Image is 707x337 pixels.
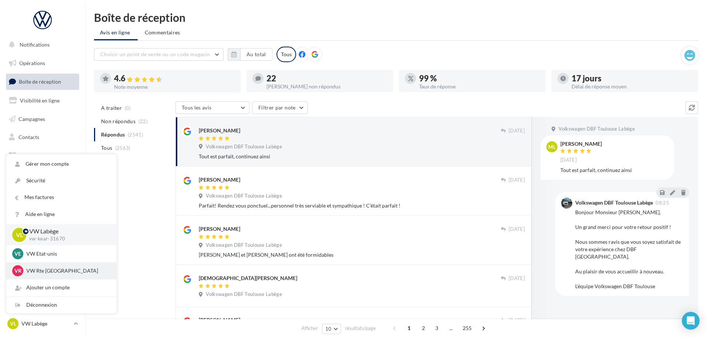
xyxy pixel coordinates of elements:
a: Opérations [4,55,81,71]
button: Au total [240,48,272,61]
span: Volkswagen DBF Toulouse Labège [559,126,635,132]
div: Boîte de réception [94,12,698,23]
p: vw-kear-31670 [29,236,105,242]
span: Commentaires [145,29,180,36]
a: Visibilité en ligne [4,93,81,108]
div: [PERSON_NAME] [199,316,240,324]
span: 10 [325,326,332,332]
span: Médiathèque [19,152,49,159]
button: 10 [322,324,341,334]
span: [DATE] [509,128,525,134]
a: Sécurité [6,172,117,189]
div: Ajouter un compte [6,279,117,296]
button: Tous les avis [175,101,249,114]
span: Volkswagen DBF Toulouse Labège [206,291,282,298]
span: Volkswagen DBF Toulouse Labège [206,242,282,249]
div: Tous [277,47,296,62]
span: 1 [403,322,415,334]
div: Bonjour Monsieur [PERSON_NAME], Un grand merci pour votre retour positif ! Nous sommes ravis que ... [575,209,683,290]
div: 99 % [419,74,540,82]
a: Aide en ligne [6,206,117,223]
p: VW Labège [21,320,71,327]
span: VR [14,267,21,274]
div: [PERSON_NAME] [199,176,240,183]
span: 08:25 [656,200,669,205]
span: Contacts [19,134,39,140]
span: Afficher [301,325,318,332]
span: ... [445,322,457,334]
span: Tous [101,144,112,152]
div: Déconnexion [6,297,117,313]
button: Choisir un point de vente ou un code magasin [94,48,224,61]
span: [DATE] [509,226,525,233]
div: [DEMOGRAPHIC_DATA][PERSON_NAME] [199,274,297,282]
div: 17 jours [572,74,692,82]
div: Délai de réponse moyen [572,84,692,89]
span: VE [14,250,21,257]
a: Médiathèque [4,148,81,164]
button: Au total [228,48,272,61]
div: Open Intercom Messenger [682,312,700,330]
span: (0) [125,105,131,111]
div: Note moyenne [114,84,235,90]
span: Non répondus [101,118,135,125]
div: Taux de réponse [419,84,540,89]
div: [PERSON_NAME] [199,127,240,134]
span: Volkswagen DBF Toulouse Labège [206,144,282,150]
div: Tout est parfait, continuez ainsi [199,153,525,160]
p: VW Etat-unis [26,250,108,257]
span: [DATE] [509,177,525,183]
a: Contacts [4,129,81,145]
p: VW Labège [29,227,105,236]
div: Tout est parfait, continuez ainsi [560,166,669,174]
div: [PERSON_NAME] [199,225,240,233]
div: Volkswagen DBF Toulouse Labège [575,200,653,205]
div: [PERSON_NAME] et [PERSON_NAME] ont été formidables [199,251,525,259]
div: Parfait! Rendez vous ponctuel...personnel très serviable et sympathique ! C'était parfait ! [199,202,525,209]
span: A traiter [101,104,122,112]
span: 2 [418,322,429,334]
span: Notifications [20,41,50,48]
span: Visibilité en ligne [20,97,60,104]
span: Boîte de réception [19,78,61,85]
span: [DATE] [509,275,525,282]
a: Mes factures [6,189,117,206]
a: Boîte de réception [4,74,81,90]
span: résultats/page [345,325,376,332]
span: Volkswagen DBF Toulouse Labège [206,193,282,199]
span: VL [16,230,23,239]
div: [PERSON_NAME] [560,141,602,146]
a: Campagnes DataOnDemand [4,209,81,231]
div: 4.6 [114,74,235,83]
span: Choisir un point de vente ou un code magasin [100,51,210,57]
div: [PERSON_NAME] non répondus [267,84,387,89]
a: Calendrier [4,166,81,182]
span: [DATE] [560,157,577,164]
span: (2563) [115,145,131,151]
span: VL [10,320,16,327]
span: Opérations [19,60,45,66]
span: ML [548,143,556,151]
span: Tous les avis [182,104,212,111]
span: (22) [138,118,148,124]
a: Campagnes [4,111,81,127]
span: Campagnes [19,115,45,122]
p: VW Rte [GEOGRAPHIC_DATA] [26,267,108,274]
button: Notifications [4,37,78,53]
a: PLV et print personnalisable [4,185,81,206]
span: 3 [431,322,443,334]
button: Filtrer par note [252,101,308,114]
span: [DATE] [509,317,525,324]
a: Gérer mon compte [6,156,117,172]
a: VL VW Labège [6,317,79,331]
span: 255 [460,322,475,334]
div: 22 [267,74,387,82]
